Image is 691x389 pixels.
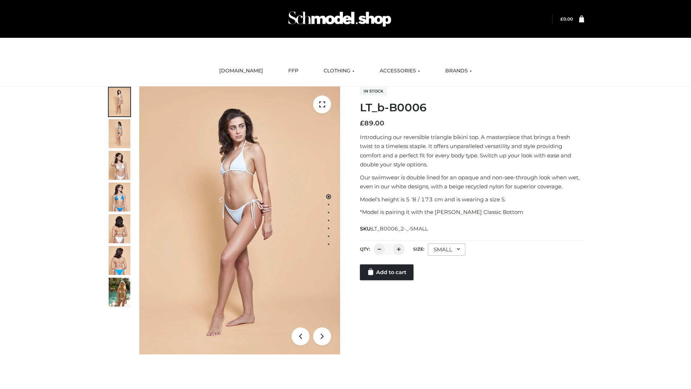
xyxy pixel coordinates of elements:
div: SMALL [428,243,465,256]
bdi: 0.00 [560,16,573,22]
a: Add to cart [360,264,414,280]
span: In stock [360,87,387,95]
span: £ [360,119,364,127]
span: LT_B0006_2-_-SMALL [372,225,428,232]
a: FFP [283,63,304,79]
span: SKU: [360,224,429,233]
p: Our swimwear is double lined for an opaque and non-see-through look when wet, even in our white d... [360,173,584,191]
label: Size: [413,246,424,252]
img: ArielClassicBikiniTop_CloudNine_AzureSky_OW114ECO_8-scaled.jpg [109,246,130,275]
img: Schmodel Admin 964 [286,5,394,33]
img: ArielClassicBikiniTop_CloudNine_AzureSky_OW114ECO_4-scaled.jpg [109,183,130,211]
img: ArielClassicBikiniTop_CloudNine_AzureSky_OW114ECO_3-scaled.jpg [109,151,130,180]
a: £0.00 [560,16,573,22]
p: Introducing our reversible triangle bikini top. A masterpiece that brings a fresh twist to a time... [360,133,584,169]
p: Model’s height is 5 ‘8 / 173 cm and is wearing a size S. [360,195,584,204]
img: ArielClassicBikiniTop_CloudNine_AzureSky_OW114ECO_7-scaled.jpg [109,214,130,243]
img: ArielClassicBikiniTop_CloudNine_AzureSky_OW114ECO_1-scaled.jpg [109,88,130,116]
label: QTY: [360,246,370,252]
a: [DOMAIN_NAME] [214,63,268,79]
p: *Model is pairing it with the [PERSON_NAME] Classic Bottom [360,207,584,217]
img: ArielClassicBikiniTop_CloudNine_AzureSky_OW114ECO_1 [139,86,340,354]
a: ACCESSORIES [374,63,425,79]
a: CLOTHING [318,63,360,79]
img: ArielClassicBikiniTop_CloudNine_AzureSky_OW114ECO_2-scaled.jpg [109,119,130,148]
span: £ [560,16,563,22]
bdi: 89.00 [360,119,384,127]
a: BRANDS [440,63,477,79]
img: Arieltop_CloudNine_AzureSky2.jpg [109,278,130,307]
h1: LT_b-B0006 [360,101,584,114]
